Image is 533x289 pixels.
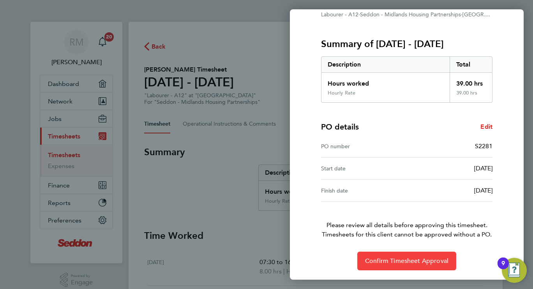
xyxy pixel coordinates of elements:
[312,230,502,239] span: Timesheets for this client cannot be approved without a PO.
[358,11,360,18] span: ·
[407,186,492,195] div: [DATE]
[462,11,518,18] span: [GEOGRAPHIC_DATA]
[321,57,450,72] div: Description
[328,90,355,96] div: Hourly Rate
[321,186,407,195] div: Finish date
[450,90,492,102] div: 39.00 hrs
[407,164,492,173] div: [DATE]
[461,11,462,18] span: ·
[321,11,358,18] span: Labourer - A12
[357,252,456,270] button: Confirm Timesheet Approval
[475,142,492,150] span: S2281
[321,73,450,90] div: Hours worked
[450,57,492,72] div: Total
[450,73,492,90] div: 39.00 hrs
[365,257,448,265] span: Confirm Timesheet Approval
[502,258,527,283] button: Open Resource Center, 9 new notifications
[480,123,492,130] span: Edit
[321,38,492,50] h3: Summary of [DATE] - [DATE]
[360,11,461,18] span: Seddon - Midlands Housing Partnerships
[321,142,407,151] div: PO number
[321,164,407,173] div: Start date
[321,121,359,132] h4: PO details
[480,122,492,131] a: Edit
[312,202,502,239] p: Please review all details before approving this timesheet.
[501,263,505,273] div: 9
[321,56,492,103] div: Summary of 18 - 24 Aug 2025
